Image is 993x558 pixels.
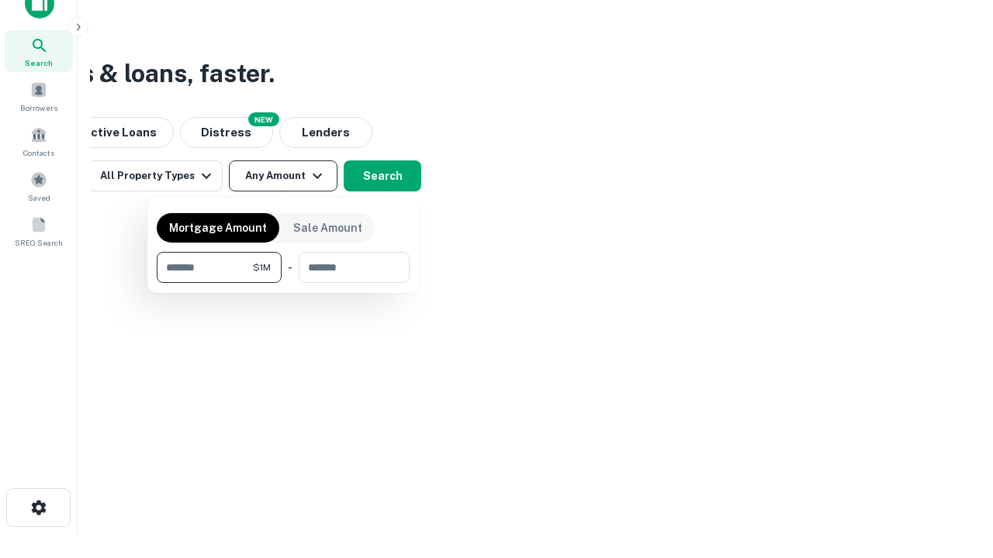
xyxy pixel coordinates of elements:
p: Mortgage Amount [169,219,267,236]
div: - [288,252,292,283]
span: $1M [253,260,271,274]
iframe: Chat Widget [915,434,993,508]
p: Sale Amount [293,219,362,236]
